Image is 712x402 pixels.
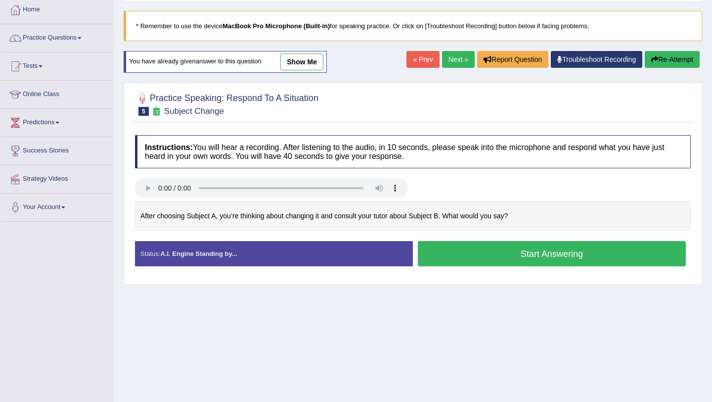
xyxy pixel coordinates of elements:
div: After choosing Subject A, you’re thinking about changing it and consult your tutor about Subject ... [135,201,691,231]
a: show me [280,53,323,70]
b: Instructions: [145,143,193,151]
a: Practice Questions [0,24,113,49]
blockquote: * Remember to use the device for speaking practice. Or click on [Troubleshoot Recording] button b... [124,11,702,41]
b: MacBook Pro Microphone (Built-in) [222,22,330,30]
button: Start Answering [418,241,686,266]
a: Next » [442,51,475,68]
a: Your Account [0,194,113,218]
h4: You will hear a recording. After listening to the audio, in 10 seconds, please speak into the mic... [135,135,691,168]
span: 5 [138,107,149,116]
a: « Prev [406,51,439,68]
a: Success Stories [0,137,113,162]
a: Online Class [0,81,113,105]
a: Strategy Videos [0,165,113,190]
div: You have already given answer to this question [124,51,327,73]
a: Troubleshoot Recording [551,51,642,68]
small: Subject Change [164,106,224,116]
a: Predictions [0,109,113,134]
div: Status: [135,241,413,266]
strong: A.I. Engine Standing by... [160,250,237,257]
h2: Practice Speaking: Respond To A Situation [135,91,318,116]
button: Re-Attempt [645,51,700,68]
button: Report Question [477,51,548,68]
a: Tests [0,52,113,77]
small: Exam occurring question [151,107,162,116]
